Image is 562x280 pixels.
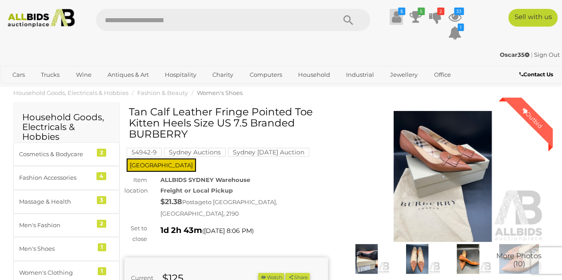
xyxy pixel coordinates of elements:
a: 2 [429,9,442,25]
img: Tan Calf Leather Fringe Pointed Toe Kitten Heels Size US 7.5 Branded BURBERRY [341,111,545,242]
a: $ [390,9,403,25]
a: Charity [207,67,239,82]
a: [GEOGRAPHIC_DATA] [41,82,116,97]
img: Tan Calf Leather Fringe Pointed Toe Kitten Heels Size US 7.5 Branded BURBERRY [394,244,440,274]
div: Postage [160,196,327,219]
a: Men's Fashion 2 [13,213,120,237]
a: Computers [243,67,287,82]
span: [DATE] 8:06 PM [204,227,252,235]
h1: Tan Calf Leather Fringe Pointed Toe Kitten Heels Size US 7.5 Branded BURBERRY [129,106,326,140]
a: Fashion & Beauty [137,89,188,96]
div: Item location [118,175,154,196]
a: Wine [70,67,97,82]
img: Tan Calf Leather Fringe Pointed Toe Kitten Heels Size US 7.5 Branded BURBERRY [445,244,491,274]
div: 2 [97,220,106,228]
img: Tan Calf Leather Fringe Pointed Toe Kitten Heels Size US 7.5 Branded BURBERRY [496,244,542,274]
span: More Photos (10) [496,252,542,268]
div: Set to close [118,223,154,244]
div: Women's Clothing [19,268,92,278]
a: 33 [448,9,462,25]
button: Search [326,9,370,31]
img: Tan Calf Leather Fringe Pointed Toe Kitten Heels Size US 7.5 Branded BURBERRY [343,244,390,274]
span: to [GEOGRAPHIC_DATA], [GEOGRAPHIC_DATA], 2190 [160,198,277,217]
a: Cars [7,67,31,82]
mark: 54942-9 [127,148,162,157]
a: Cosmetics & Bodycare 2 [13,142,120,166]
a: 54942-9 [127,149,162,156]
div: 1 [98,267,106,275]
a: Sydney [DATE] Auction [228,149,309,156]
i: 33 [454,8,464,15]
a: Household [292,67,336,82]
div: Outbid [512,98,553,138]
a: Men's Shoes 1 [13,237,120,260]
a: Hospitality [159,67,202,82]
mark: Sydney [DATE] Auction [228,148,309,157]
div: 1 [98,243,106,251]
div: Fashion Accessories [19,173,92,183]
div: Men's Shoes [19,244,92,254]
a: Contact Us [519,70,555,79]
a: Sports [7,82,36,97]
div: Massage & Health [19,197,92,207]
i: 2 [437,8,444,15]
span: | [531,51,533,58]
a: 5 [409,9,422,25]
span: [GEOGRAPHIC_DATA] [127,158,196,172]
a: Massage & Health 3 [13,190,120,213]
strong: ALLBIDS SYDNEY Warehouse [160,176,250,183]
a: Fashion Accessories 4 [13,166,120,189]
mark: Sydney Auctions [164,148,226,157]
img: Allbids.com.au [4,9,78,28]
div: 3 [97,196,106,204]
a: Sydney Auctions [164,149,226,156]
i: 5 [418,8,425,15]
a: Industrial [340,67,380,82]
strong: $21.38 [160,197,182,206]
strong: Oscar35 [500,51,530,58]
a: Household Goods, Electricals & Hobbies [13,89,128,96]
a: Jewellery [384,67,423,82]
i: 1 [458,24,464,31]
strong: 1d 2h 43m [160,225,202,235]
div: Men's Fashion [19,220,92,230]
a: 1 [448,25,462,41]
span: ( ) [202,227,254,234]
a: More Photos(10) [496,244,542,274]
a: Trucks [35,67,65,82]
a: Office [428,67,456,82]
div: 2 [97,149,106,157]
a: Women's Shoes [197,89,243,96]
a: Sell with us [508,9,558,27]
div: 4 [96,172,106,180]
a: Sign Out [534,51,560,58]
div: Cosmetics & Bodycare [19,149,92,159]
h2: Household Goods, Electricals & Hobbies [22,112,111,142]
b: Contact Us [519,71,553,78]
strong: Freight or Local Pickup [160,187,233,194]
i: $ [398,8,405,15]
a: Antiques & Art [102,67,155,82]
a: Oscar35 [500,51,531,58]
